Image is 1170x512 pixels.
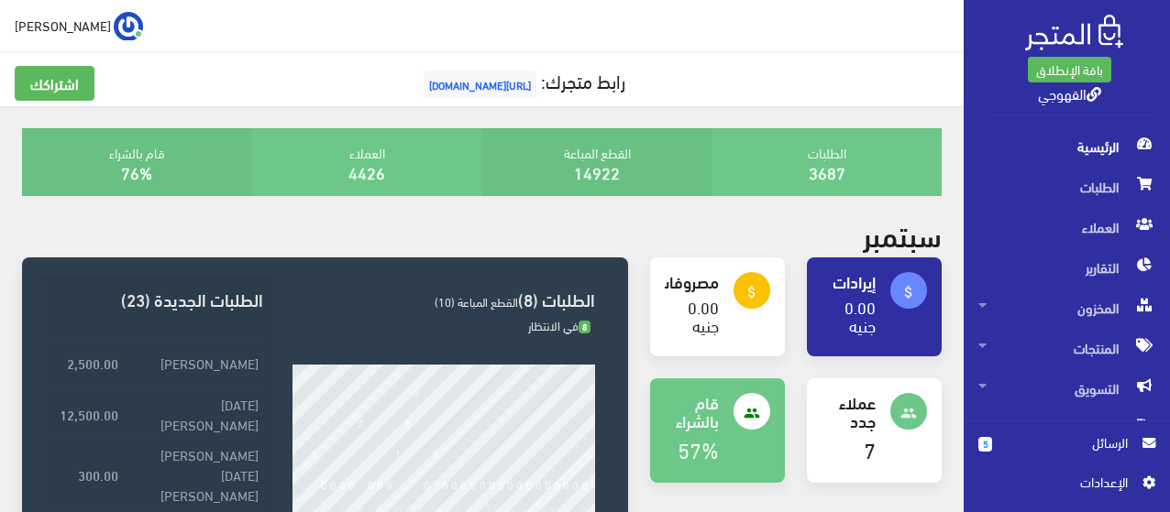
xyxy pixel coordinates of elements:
[712,128,942,196] div: الطلبات
[252,128,482,196] div: العملاء
[67,353,118,373] strong: 2,500.00
[978,126,1155,167] span: الرئيسية
[574,157,620,187] a: 14922
[1028,57,1111,82] a: باقة الإنطلاق
[435,290,518,312] span: القطع المباعة (10)
[1007,432,1128,452] span: الرسائل
[964,409,1170,449] a: المحتوى
[121,157,152,187] a: 76%
[123,388,263,439] td: [DATE][PERSON_NAME]
[482,128,712,196] div: القطع المباعة
[863,218,942,250] h2: سبتمبر
[964,247,1170,288] a: التقارير
[964,207,1170,247] a: العملاء
[978,167,1155,207] span: الطلبات
[665,272,719,290] h4: مصروفات
[292,290,595,308] h3: الطلبات (8)
[844,291,876,340] a: 0.00 جنيه
[864,429,876,468] a: 7
[528,314,591,336] span: في الانتظار
[348,157,385,187] a: 4426
[964,126,1170,167] a: الرئيسية
[579,321,591,334] span: 8
[978,432,1155,472] a: 5 الرسائل
[964,167,1170,207] a: الطلبات
[15,66,94,101] a: اشتراكك
[678,429,719,468] a: 57%
[15,14,111,37] span: [PERSON_NAME]
[1025,15,1123,50] img: .
[123,439,263,510] td: [PERSON_NAME][DATE] [PERSON_NAME]
[993,472,1127,492] span: اﻹعدادات
[978,437,992,452] span: 5
[424,71,536,98] span: [URL][DOMAIN_NAME]
[419,63,625,97] a: رابط متجرك:[URL][DOMAIN_NAME]
[978,288,1155,328] span: المخزون
[978,472,1155,501] a: اﻹعدادات
[55,290,263,308] h3: الطلبات الجديدة (23)
[665,393,719,430] h4: قام بالشراء
[978,368,1155,409] span: التسويق
[809,157,845,187] a: 3687
[114,12,143,41] img: ...
[964,288,1170,328] a: المخزون
[744,284,760,300] i: attach_money
[22,128,252,196] div: قام بالشراء
[900,405,917,421] i: people
[744,405,760,421] i: people
[822,393,876,430] h4: عملاء جدد
[978,409,1155,449] span: المحتوى
[978,328,1155,368] span: المنتجات
[978,247,1155,288] span: التقارير
[688,291,719,340] a: 0.00 جنيه
[964,328,1170,368] a: المنتجات
[978,207,1155,247] span: العملاء
[822,272,876,290] h4: إيرادات
[123,338,263,388] td: [PERSON_NAME]
[900,284,917,300] i: attach_money
[78,464,118,485] strong: 300.00
[1038,80,1101,106] a: القهوجي
[15,11,143,40] a: ... [PERSON_NAME]
[22,387,92,456] iframe: Drift Widget Chat Controller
